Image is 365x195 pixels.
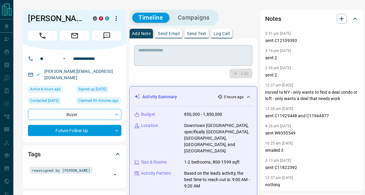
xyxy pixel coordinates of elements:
[172,13,216,23] button: Campaigns
[28,147,121,161] div: Tags
[184,159,240,165] p: 1-2 bedrooms, 800-1599 sqft
[30,98,59,104] span: Contacted [DATE]
[184,111,222,118] p: 850,000 - 1,850,000
[214,31,230,36] p: Log Call
[142,94,177,100] p: Activity Summary
[61,55,68,62] button: Open
[184,170,252,189] p: Based on the lead's activity, the best time to reach out is: 9:00 AM - 9:20 AM
[265,107,293,111] p: 12:56 pm [DATE]
[265,37,359,44] p: sent C12109393
[265,72,359,78] p: sent 2
[158,31,180,36] p: Send Email
[132,13,169,23] button: Timeline
[187,31,206,36] p: Send Text
[265,176,293,180] p: 12:37 pm [DATE]
[265,31,291,36] p: 2:51 pm [DATE]
[265,141,293,145] p: 10:25 am [DATE]
[265,11,359,26] div: Notes
[60,31,89,41] span: Email
[265,49,291,53] p: 3:14 pm [DATE]
[28,86,73,94] div: Sat Aug 16 2025
[28,149,40,159] h2: Tags
[134,91,252,102] div: Activity Summary3 hours ago
[44,69,113,80] a: [PERSON_NAME][EMAIL_ADDRESS][DOMAIN_NAME]
[78,86,106,92] span: Signed up [DATE]
[265,124,291,128] p: 4:26 pm [DATE]
[105,16,109,21] div: condos.ca
[36,73,40,77] svg: Email Verified
[28,97,73,106] div: Fri Nov 01 2024
[184,122,252,154] p: Downtown [GEOGRAPHIC_DATA], specifically [GEOGRAPHIC_DATA], [GEOGRAPHIC_DATA], [GEOGRAPHIC_DATA],...
[265,83,293,87] p: 12:27 pm [DATE]
[30,86,61,92] span: Active 6 hours ago
[99,16,103,21] div: property.ca
[265,147,359,154] p: emailed 3
[265,14,281,24] h2: Notes
[28,31,57,41] span: Call
[265,89,359,102] p: moved to NY - only wants to find a deal condo or loft - only wants a deal that needs work
[265,113,359,119] p: sent C11929448 and C11944877
[265,55,359,61] p: sent 2
[265,182,359,188] p: nothing
[141,159,167,165] p: Size & Rooms
[265,130,359,136] p: sent W9355549
[141,170,171,177] p: Activity Pattern
[265,164,359,171] p: sent C11822392
[224,94,244,100] p: 3 hours ago
[28,125,121,136] div: Future Follow Up
[28,109,121,120] div: Buyer
[32,167,90,173] span: reassigned by [PERSON_NAME]
[92,31,121,41] span: Message
[141,122,158,129] p: Location
[141,111,155,118] p: Budget
[76,97,121,106] div: Sat Aug 16 2025
[93,16,97,21] div: mrloft.ca
[132,31,150,36] p: Add Note
[265,66,291,70] p: 2:59 pm [DATE]
[78,98,119,104] span: Claimed 49 minutes ago
[28,14,84,23] h1: [PERSON_NAME]
[265,158,291,163] p: 3:13 pm [DATE]
[111,171,119,179] button: Open
[76,86,121,94] div: Tue Feb 21 2017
